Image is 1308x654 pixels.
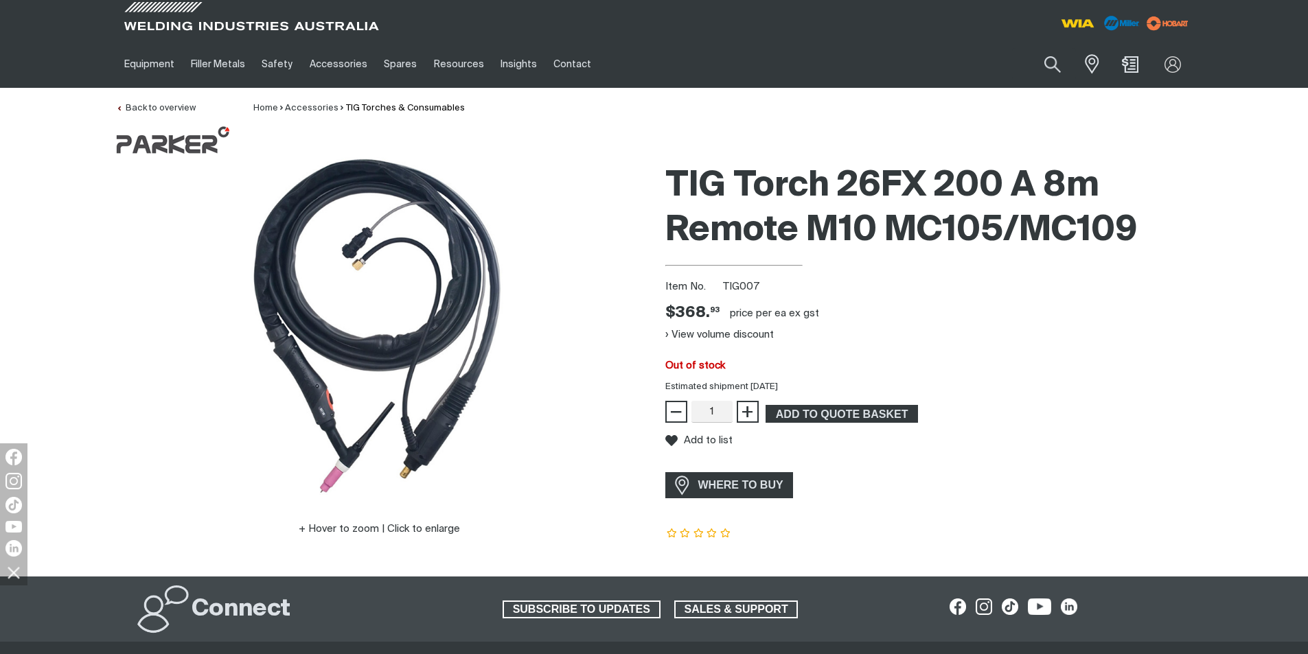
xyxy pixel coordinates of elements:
[5,540,22,557] img: LinkedIn
[1029,48,1076,80] button: Search products
[425,40,492,88] a: Resources
[689,474,792,496] span: WHERE TO BUY
[665,472,794,498] a: WHERE TO BUY
[665,164,1193,253] h1: TIG Torch 26FX 200 A 8m Remote M10 MC105/MC109
[376,40,425,88] a: Spares
[346,104,465,113] a: TIG Torches & Consumables
[253,40,301,88] a: Safety
[504,600,659,618] span: SUBSCRIBE TO UPDATES
[665,434,733,447] button: Add to list
[285,104,339,113] a: Accessories
[730,307,786,320] div: price per EA
[253,104,278,113] a: Home
[710,306,720,314] sup: 93
[116,40,183,88] a: Equipment
[665,279,721,295] span: Item No.
[654,380,1204,394] div: Estimated shipment [DATE]
[1143,13,1193,34] img: miller
[665,360,725,371] span: Out of stock
[767,405,917,423] span: ADD TO QUOTE BASKET
[116,40,923,88] nav: Main
[766,405,918,423] button: Add TIG Torch 26FX 200A 8m Remote M10 MC105/MC109 to the shopping cart
[684,434,733,446] span: Add to list
[5,521,22,533] img: YouTube
[492,40,545,88] a: Insights
[301,40,376,88] a: Accessories
[5,497,22,513] img: TikTok
[669,400,682,423] span: −
[1012,48,1076,80] input: Product name or item number...
[208,157,551,500] img: TIG Torch 26FX 200A 8m Remote M10 MC105/MC109
[665,303,720,323] div: Price
[723,281,759,292] span: TIG007
[665,529,733,539] span: Rating: {0}
[665,323,774,345] button: View volume discount
[253,102,465,115] nav: Breadcrumb
[676,600,797,618] span: SALES & SUPPORT
[192,594,290,624] h2: Connect
[789,307,819,320] div: ex gst
[665,303,720,323] span: $368.
[5,473,22,489] img: Instagram
[183,40,253,88] a: Filler Metals
[741,400,754,423] span: +
[503,600,661,618] a: SUBSCRIBE TO UPDATES
[1119,56,1141,73] a: Shopping cart (0 product(s))
[116,104,196,113] a: Back to overview of TIG Torches & Consumables
[290,521,468,537] button: Hover to zoom | Click to enlarge
[2,561,25,584] img: hide socials
[545,40,599,88] a: Contact
[5,449,22,465] img: Facebook
[674,600,799,618] a: SALES & SUPPORT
